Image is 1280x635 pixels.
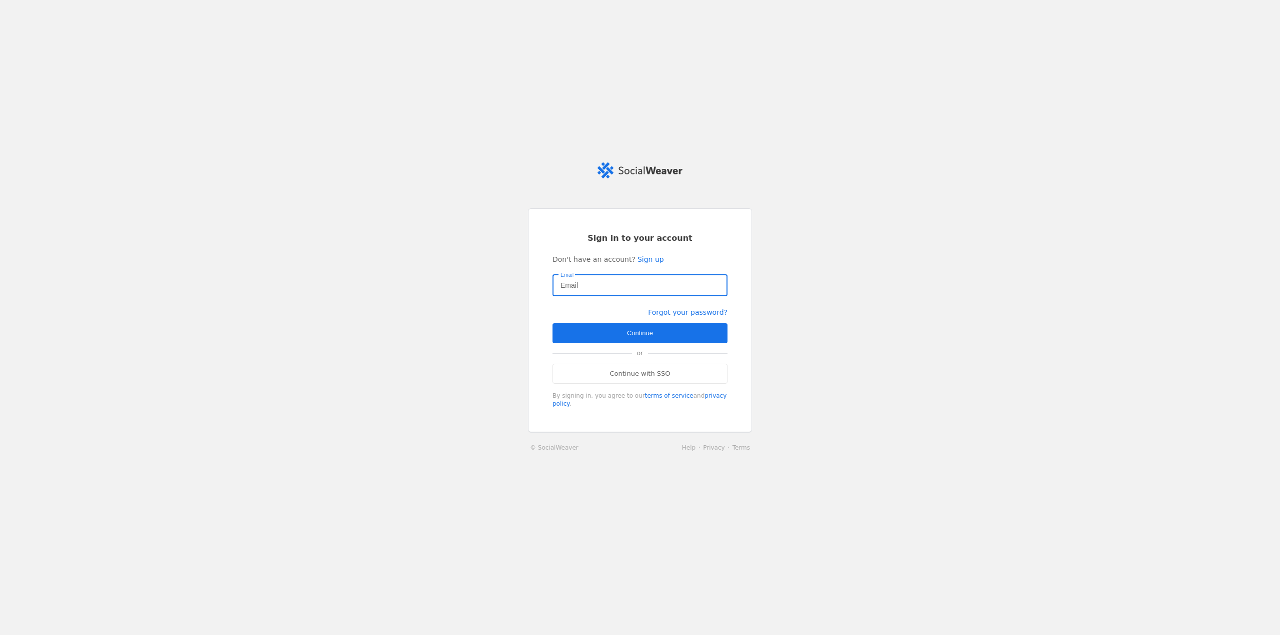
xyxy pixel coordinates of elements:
[552,392,726,407] a: privacy policy
[530,443,578,453] a: © SocialWeaver
[648,308,727,316] a: Forgot your password?
[703,444,724,451] a: Privacy
[695,443,703,453] li: ·
[552,254,635,264] span: Don't have an account?
[552,392,727,408] div: By signing in, you agree to our and .
[682,444,695,451] a: Help
[560,279,719,291] input: Email
[725,443,732,453] li: ·
[637,254,664,264] a: Sign up
[587,233,692,244] span: Sign in to your account
[732,444,750,451] a: Terms
[552,323,727,343] button: Continue
[552,364,727,384] a: Continue with SSO
[632,343,648,363] span: or
[627,328,653,338] span: Continue
[645,392,693,399] a: terms of service
[560,270,573,279] mat-label: Email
